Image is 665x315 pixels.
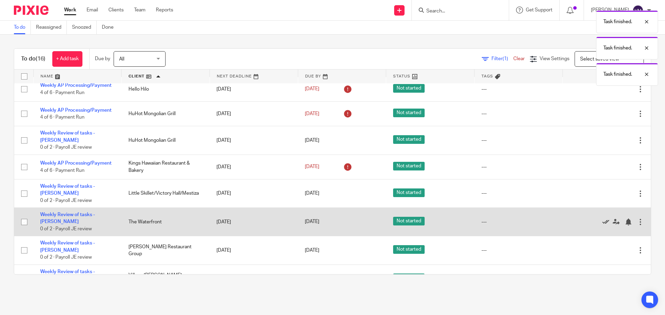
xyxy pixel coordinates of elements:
a: Reassigned [36,21,67,34]
td: Hello Hilo [122,77,210,101]
p: Task finished. [603,71,632,78]
div: --- [481,219,556,225]
td: Kings Hawaiian Restaurant & Bakery [122,155,210,179]
span: (16) [36,56,45,62]
h1: To do [21,55,45,63]
a: Weekly Review of tasks - [PERSON_NAME] [40,184,95,196]
a: Weekly AP Processing/Payment [40,161,112,166]
div: --- [481,110,556,117]
span: 0 of 2 · Payroll JE review [40,198,92,203]
a: Mark as done [602,219,613,225]
span: 4 of 6 · Payment Run [40,115,85,120]
span: 4 of 6 · Payment Run [40,90,85,95]
span: Not started [393,188,425,197]
span: Not started [393,245,425,254]
p: Task finished. [603,18,632,25]
div: --- [481,137,556,144]
td: [DATE] [210,155,298,179]
img: Pixie [14,6,48,15]
span: 0 of 2 · Payroll JE review [40,226,92,231]
td: [DATE] [210,265,298,293]
div: --- [481,86,556,93]
div: --- [481,190,556,197]
p: Task finished. [603,45,632,52]
td: [PERSON_NAME] Restaurant Group [122,236,210,265]
td: Little Skillet/Victory Hall/Mestiza [122,179,210,207]
td: Village [PERSON_NAME] - [GEOGRAPHIC_DATA] [122,265,210,293]
a: Weekly Review of tasks - [PERSON_NAME] [40,131,95,142]
span: [DATE] [305,111,319,116]
span: [DATE] [305,138,319,143]
td: [DATE] [210,179,298,207]
a: To do [14,21,31,34]
td: The Waterfront [122,208,210,236]
span: [DATE] [305,220,319,224]
span: [DATE] [305,248,319,253]
span: Not started [393,274,425,282]
a: Weekly Review of tasks - [PERSON_NAME] [40,269,95,281]
a: Weekly AP Processing/Payment [40,108,112,113]
td: [DATE] [210,101,298,126]
span: Not started [393,217,425,225]
span: 0 of 2 · Payroll JE review [40,255,92,260]
span: Not started [393,109,425,117]
a: Weekly Review of tasks - [PERSON_NAME] [40,241,95,252]
span: All [119,57,124,62]
a: Reports [156,7,173,13]
a: Done [102,21,119,34]
span: 0 of 2 · Payroll JE review [40,145,92,150]
span: Not started [393,162,425,170]
p: Due by [95,55,110,62]
td: [DATE] [210,236,298,265]
div: --- [481,247,556,254]
img: svg%3E [632,5,644,16]
a: + Add task [52,51,82,67]
span: 4 of 6 · Payment Run [40,168,85,173]
span: Not started [393,84,425,93]
a: Work [64,7,76,13]
a: Team [134,7,145,13]
td: HuHot Mongolian Grill [122,101,210,126]
a: Weekly Review of tasks - [PERSON_NAME] [40,212,95,224]
span: [DATE] [305,165,319,169]
a: Clients [108,7,124,13]
a: Email [87,7,98,13]
a: Snoozed [72,21,97,34]
span: [DATE] [305,191,319,196]
span: [DATE] [305,87,319,92]
a: Weekly AP Processing/Payment [40,83,112,88]
td: [DATE] [210,77,298,101]
td: [DATE] [210,126,298,155]
span: Not started [393,135,425,144]
td: [DATE] [210,208,298,236]
div: --- [481,164,556,170]
td: HuHot Mongolian Grill [122,126,210,155]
